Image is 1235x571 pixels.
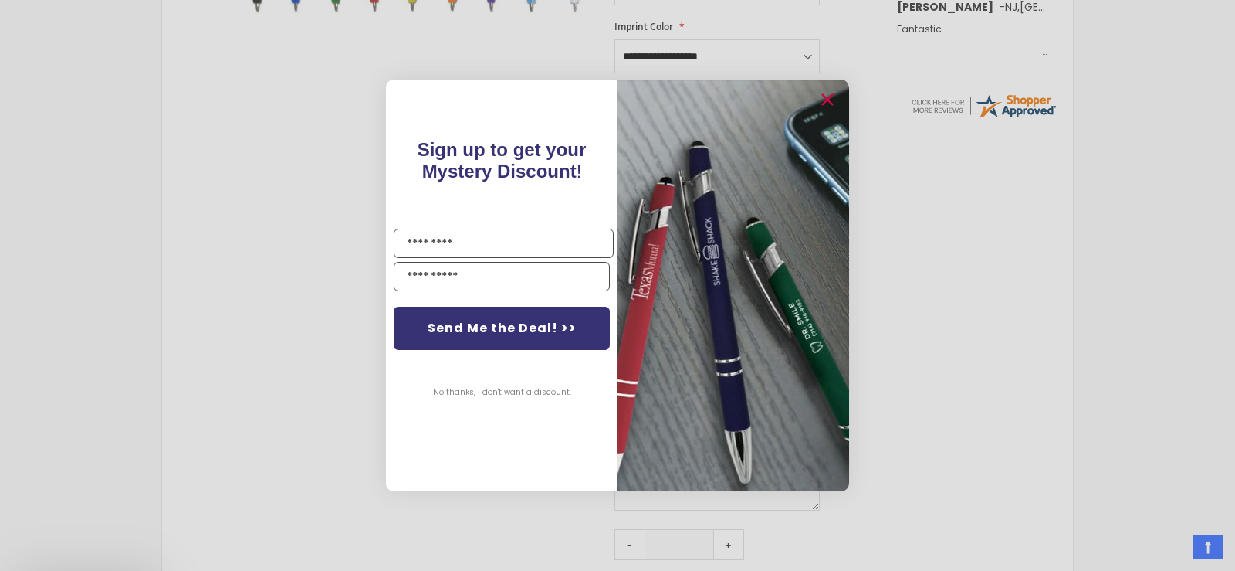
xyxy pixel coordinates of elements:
span: Sign up to get your Mystery Discount [418,139,587,182]
button: Send Me the Deal! >> [394,307,610,350]
button: Close dialog [815,87,840,112]
button: No thanks, I don't want a discount. [425,373,579,412]
span: ! [418,139,587,182]
img: pop-up-image [617,80,849,491]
